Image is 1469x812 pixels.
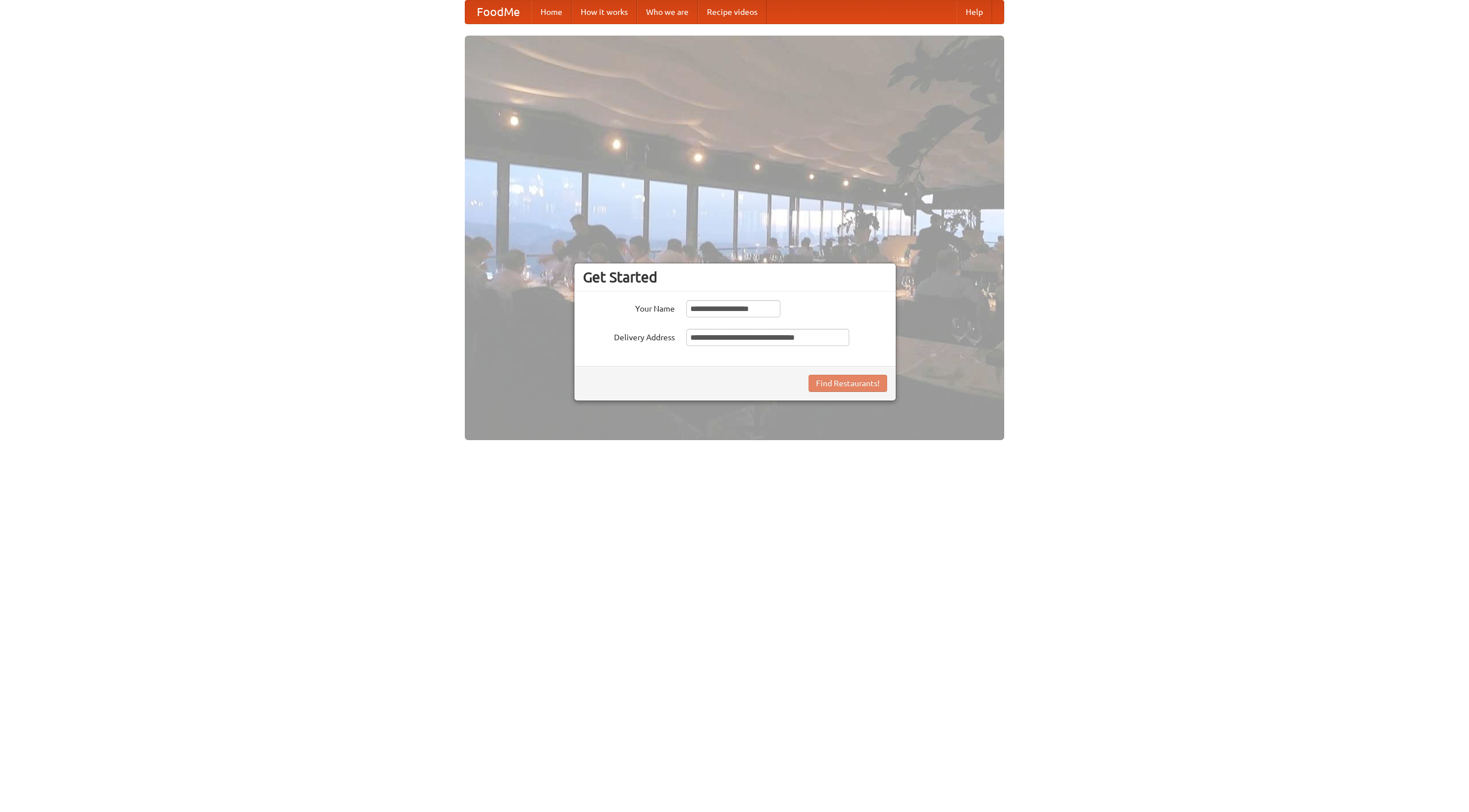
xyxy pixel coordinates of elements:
button: Find Restaurants! [809,375,887,392]
a: Help [957,1,992,24]
a: Recipe videos [698,1,767,24]
h3: Get Started [583,269,887,286]
label: Delivery Address [583,329,675,343]
a: Who we are [637,1,698,24]
a: Home [531,1,572,24]
a: FoodMe [465,1,531,24]
a: How it works [572,1,637,24]
label: Your Name [583,300,675,314]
